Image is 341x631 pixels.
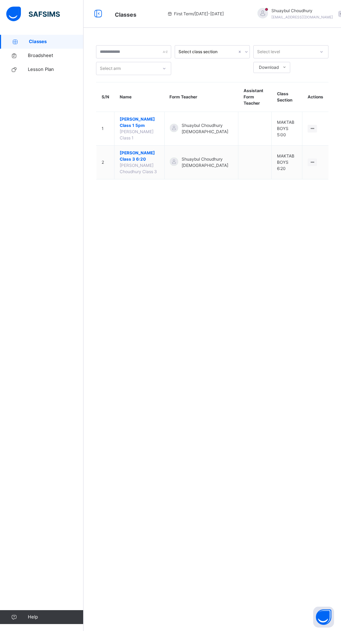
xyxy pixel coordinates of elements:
span: Lesson Plan [28,66,84,73]
span: Help [28,614,83,621]
span: MAKTAB BOYS 5:00 [277,120,294,137]
th: S/N [96,82,114,112]
th: Class Section [272,82,302,112]
span: MAKTAB BOYS 6:20 [277,153,294,171]
span: Download [259,64,279,71]
button: Open asap [313,607,334,628]
td: 1 [96,112,114,146]
span: Shuaybul Choudhury [DEMOGRAPHIC_DATA] [182,156,233,169]
td: 2 [96,146,114,179]
span: Classes [29,38,84,45]
span: [PERSON_NAME] Class 3 6:20 [120,150,159,162]
span: Shuaybul Choudhury [271,8,333,14]
th: Name [114,82,165,112]
img: safsims [6,7,60,21]
span: Broadsheet [28,52,84,59]
span: [PERSON_NAME] Class 1 5pm [120,116,159,129]
span: [EMAIL_ADDRESS][DOMAIN_NAME] [271,15,333,19]
th: Actions [302,82,328,112]
div: Select level [257,45,280,58]
span: [PERSON_NAME] Choudhury Class 3 [120,163,157,174]
th: Form Teacher [164,82,238,112]
div: Select class section [179,49,237,55]
span: session/term information [167,11,224,17]
span: Shuaybul Choudhury [DEMOGRAPHIC_DATA] [182,122,233,135]
span: [PERSON_NAME] Class 1 [120,129,153,140]
div: Select arm [100,62,121,75]
th: Assistant Form Teacher [238,82,272,112]
span: Classes [115,11,136,18]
